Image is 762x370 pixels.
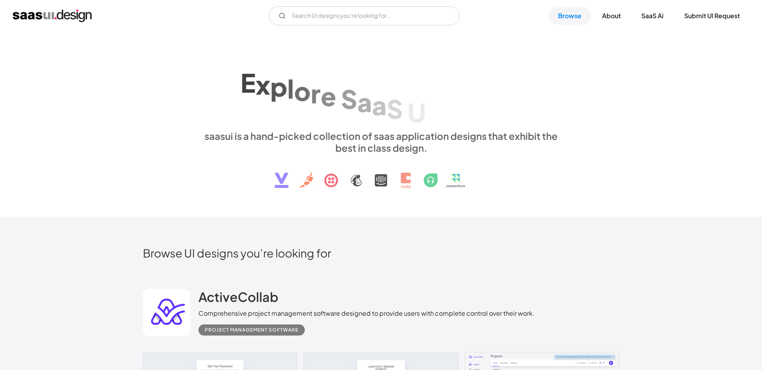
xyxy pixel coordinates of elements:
[357,87,372,117] div: a
[269,6,460,25] input: Search UI designs you're looking for...
[269,6,460,25] form: Email Form
[143,246,619,260] h2: Browse UI designs you’re looking for
[321,81,336,111] div: e
[341,84,357,114] div: S
[198,289,278,309] a: ActiveCollab
[256,69,270,100] div: x
[372,90,387,120] div: a
[198,61,564,122] h1: Explore SaaS UI design patterns & interactions.
[408,97,426,128] div: U
[311,78,321,109] div: r
[270,71,287,102] div: p
[205,325,298,335] div: Project Management Software
[198,309,535,318] div: Comprehensive project management software designed to provide users with complete control over th...
[593,7,630,25] a: About
[287,73,294,104] div: l
[632,7,673,25] a: SaaS Ai
[198,289,278,305] h2: ActiveCollab
[548,7,591,25] a: Browse
[294,76,311,106] div: o
[261,154,501,195] img: text, icon, saas logo
[387,93,403,124] div: S
[198,130,564,154] div: saasui is a hand-picked collection of saas application designs that exhibit the best in class des...
[675,7,749,25] a: Submit UI Request
[13,10,92,22] a: home
[241,68,256,98] div: E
